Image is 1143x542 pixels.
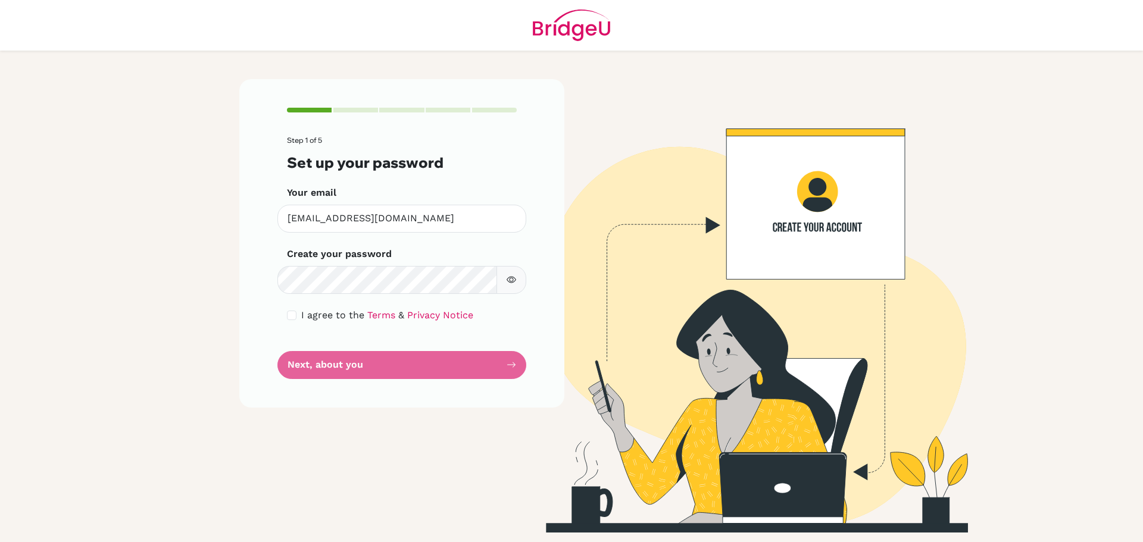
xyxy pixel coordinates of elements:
label: Create your password [287,247,392,261]
a: Terms [367,309,395,321]
span: & [398,309,404,321]
img: Create your account [402,79,1080,532]
input: Insert your email* [277,205,526,233]
a: Privacy Notice [407,309,473,321]
span: Step 1 of 5 [287,136,322,145]
h3: Set up your password [287,154,517,171]
span: I agree to the [301,309,364,321]
label: Your email [287,186,336,200]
